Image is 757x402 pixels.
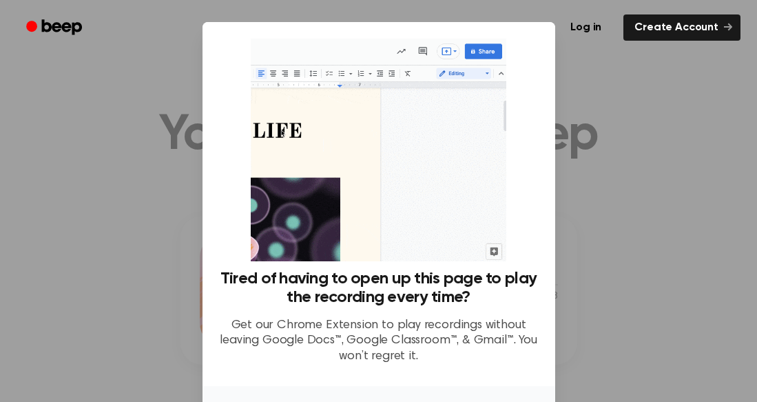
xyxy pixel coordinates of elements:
a: Create Account [623,14,740,41]
p: Get our Chrome Extension to play recordings without leaving Google Docs™, Google Classroom™, & Gm... [219,318,539,365]
a: Log in [557,12,615,43]
a: Beep [17,14,94,41]
img: Beep extension in action [251,39,506,261]
h3: Tired of having to open up this page to play the recording every time? [219,270,539,307]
